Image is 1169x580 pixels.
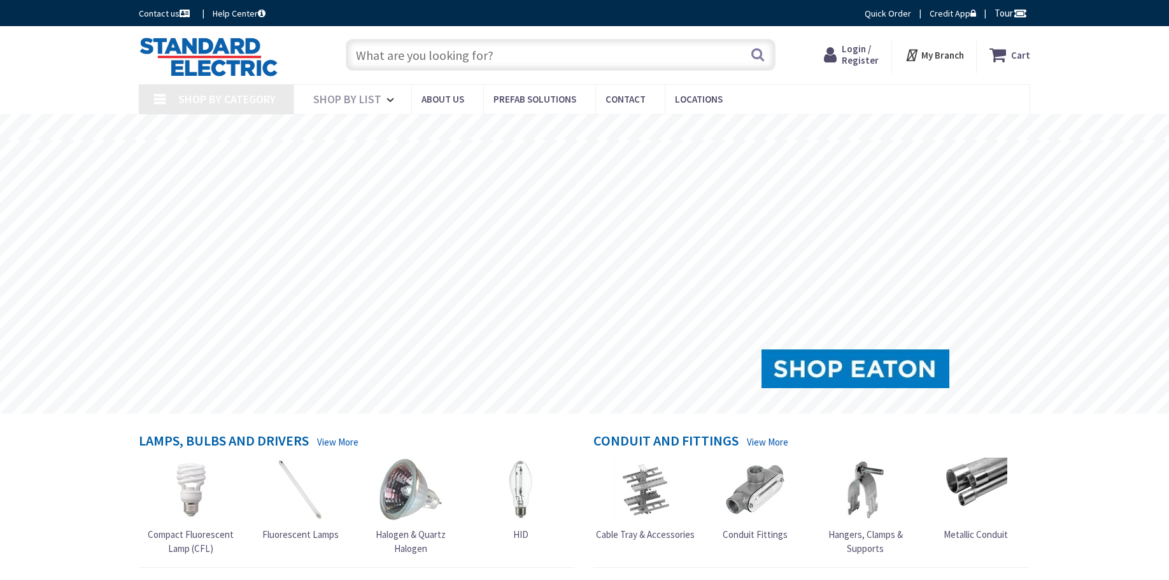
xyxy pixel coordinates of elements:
img: Compact Fluorescent Lamp (CFL) [159,458,222,521]
span: Fluorescent Lamps [262,528,339,540]
a: HID HID [489,458,553,541]
a: Cart [989,43,1030,66]
img: HID [489,458,553,521]
span: Tour [995,7,1027,19]
span: Hangers, Clamps & Supports [828,528,903,554]
span: HID [513,528,528,540]
rs-layer: Coronavirus: Our Commitment to Our Employees and Customers [384,121,787,135]
a: Cable Tray & Accessories Cable Tray & Accessories [596,458,695,541]
strong: My Branch [921,49,964,61]
span: Cable Tray & Accessories [596,528,695,540]
span: Login / Register [842,43,879,66]
a: View More [317,435,358,449]
h4: Conduit and Fittings [593,433,739,451]
span: About Us [422,93,464,105]
a: Conduit Fittings Conduit Fittings [723,458,788,541]
a: Halogen & Quartz Halogen Halogen & Quartz Halogen [358,458,463,555]
img: Metallic Conduit [944,458,1007,521]
img: Halogen & Quartz Halogen [379,458,443,521]
span: Shop By List [313,92,381,106]
a: Help Center [213,7,266,20]
img: Standard Electric [139,37,278,76]
a: Login / Register [824,43,879,66]
span: Locations [675,93,723,105]
a: View More [747,435,788,449]
div: My Branch [905,43,964,66]
img: Cable Tray & Accessories [613,458,677,521]
a: Credit App [930,7,976,20]
a: Compact Fluorescent Lamp (CFL) Compact Fluorescent Lamp (CFL) [138,458,243,555]
span: Metallic Conduit [944,528,1008,540]
span: Compact Fluorescent Lamp (CFL) [148,528,234,554]
span: Conduit Fittings [723,528,788,540]
span: Halogen & Quartz Halogen [376,528,446,554]
span: Prefab Solutions [493,93,576,105]
span: Contact [606,93,646,105]
a: Contact us [139,7,192,20]
img: Hangers, Clamps & Supports [833,458,897,521]
strong: Cart [1011,43,1030,66]
span: Shop By Category [178,92,276,106]
h4: Lamps, Bulbs and Drivers [139,433,309,451]
a: Metallic Conduit Metallic Conduit [944,458,1008,541]
a: Hangers, Clamps & Supports Hangers, Clamps & Supports [813,458,917,555]
img: Fluorescent Lamps [269,458,332,521]
img: Conduit Fittings [723,458,787,521]
a: Quick Order [865,7,911,20]
a: Fluorescent Lamps Fluorescent Lamps [262,458,339,541]
input: What are you looking for? [346,39,776,71]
